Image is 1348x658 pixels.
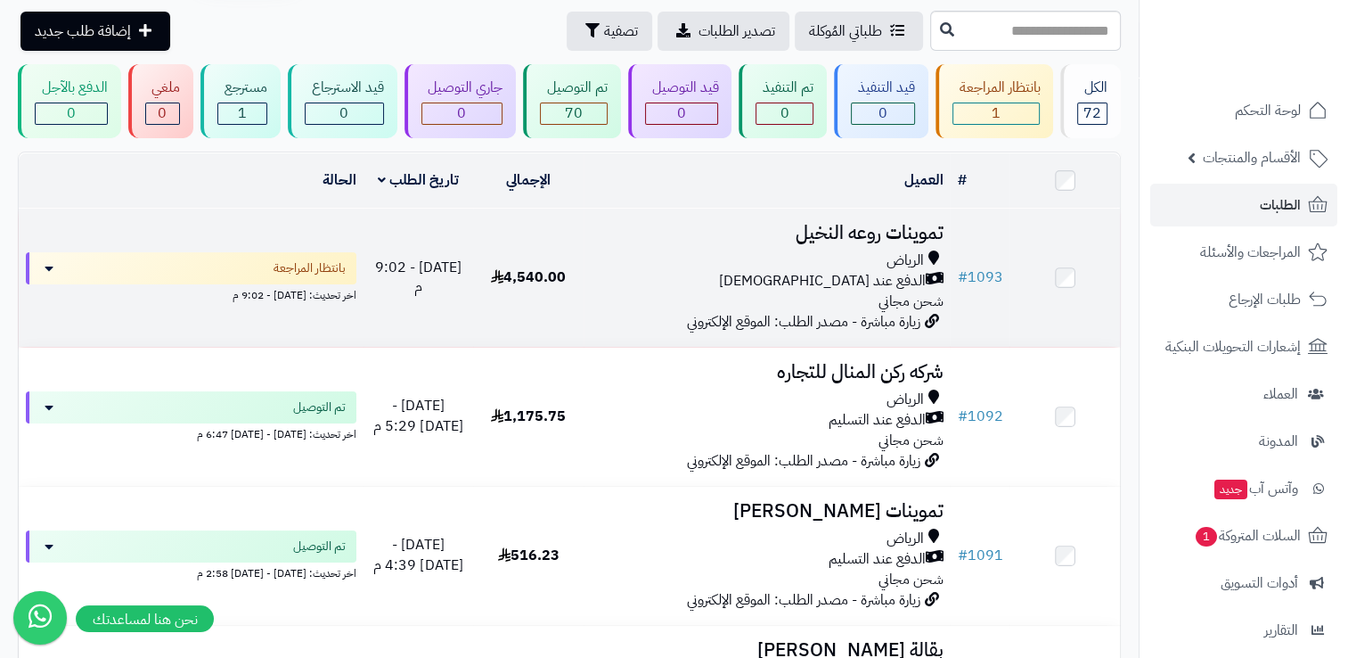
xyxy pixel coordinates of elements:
span: الطلبات [1260,193,1301,218]
span: 0 [677,103,686,124]
div: تم التنفيذ [756,78,813,98]
a: إشعارات التحويلات البنكية [1150,325,1337,368]
a: جاري التوصيل 0 [401,64,520,138]
a: وآتس آبجديد [1150,467,1337,510]
span: الدفع عند التسليم [828,549,925,570]
a: بانتظار المراجعة 1 [932,64,1058,138]
span: جديد [1214,480,1247,499]
span: 1,175.75 [491,406,566,427]
span: 70 [565,103,583,124]
div: 1 [218,103,266,124]
a: # [957,169,966,191]
span: السلات المتروكة [1194,523,1301,548]
a: أدوات التسويق [1150,562,1337,605]
a: طلبات الإرجاع [1150,278,1337,321]
div: 0 [146,103,180,124]
span: بانتظار المراجعة [274,259,346,277]
a: الإجمالي [506,169,551,191]
span: لوحة التحكم [1235,98,1301,123]
span: [DATE] - [DATE] 4:39 م [373,534,462,576]
span: طلبات الإرجاع [1229,287,1301,312]
div: 0 [646,103,718,124]
span: 0 [158,103,167,124]
span: 0 [339,103,348,124]
span: 72 [1083,103,1101,124]
span: [DATE] - 9:02 م [375,257,462,299]
a: #1091 [957,545,1002,566]
button: تصفية [567,12,652,51]
span: 1 [992,103,1001,124]
span: وآتس آب [1213,476,1298,501]
div: جاري التوصيل [421,78,503,98]
a: المدونة [1150,420,1337,463]
a: مسترجع 1 [197,64,284,138]
div: الكل [1077,78,1107,98]
a: العملاء [1150,373,1337,415]
a: الكل72 [1057,64,1124,138]
span: الرياض [886,251,923,271]
a: قيد الاسترجاع 0 [284,64,401,138]
a: لوحة التحكم [1150,89,1337,132]
span: أدوات التسويق [1221,571,1298,596]
span: الدفع عند [DEMOGRAPHIC_DATA] [718,271,925,292]
span: # [957,406,967,427]
span: زيارة مباشرة - مصدر الطلب: الموقع الإلكتروني [686,450,919,472]
span: 0 [457,103,466,124]
a: طلباتي المُوكلة [795,12,923,51]
span: إضافة طلب جديد [35,21,131,42]
span: التقارير [1264,618,1298,643]
span: تصفية [604,21,638,42]
span: المدونة [1259,429,1298,454]
div: ملغي [145,78,181,98]
a: الدفع بالآجل 0 [14,64,125,138]
a: قيد التوصيل 0 [625,64,736,138]
span: شحن مجاني [878,569,943,590]
span: الرياض [886,390,923,410]
div: تم التوصيل [540,78,608,98]
span: زيارة مباشرة - مصدر الطلب: الموقع الإلكتروني [686,311,919,333]
div: 0 [36,103,107,124]
div: 0 [852,103,914,124]
span: الأقسام والمنتجات [1203,145,1301,170]
span: 516.23 [498,545,560,566]
img: logo-2.png [1227,13,1331,51]
span: الرياض [886,529,923,549]
div: بانتظار المراجعة [952,78,1041,98]
span: تصدير الطلبات [699,21,775,42]
span: # [957,267,967,288]
div: مسترجع [217,78,267,98]
div: قيد الاسترجاع [305,78,384,98]
span: شحن مجاني [878,430,943,451]
div: قيد التوصيل [645,78,719,98]
a: #1093 [957,267,1002,288]
a: الحالة [323,169,356,191]
a: قيد التنفيذ 0 [830,64,932,138]
span: طلباتي المُوكلة [809,21,882,42]
div: 70 [541,103,607,124]
a: تم التوصيل 70 [519,64,625,138]
span: # [957,545,967,566]
span: العملاء [1263,382,1298,407]
div: 1 [953,103,1040,124]
span: 1 [238,103,247,124]
a: إضافة طلب جديد [20,12,170,51]
div: الدفع بالآجل [35,78,108,98]
a: العميل [903,169,943,191]
a: السلات المتروكة1 [1150,514,1337,557]
span: 4,540.00 [491,267,566,288]
a: تصدير الطلبات [658,12,789,51]
div: اخر تحديث: [DATE] - [DATE] 2:58 م [26,563,356,581]
span: 0 [878,103,887,124]
span: 0 [67,103,76,124]
h3: شركه ركن المنال للتجاره [591,362,944,382]
h3: تموينات روعه النخيل [591,223,944,243]
a: الطلبات [1150,184,1337,226]
a: تاريخ الطلب [378,169,459,191]
a: تم التنفيذ 0 [735,64,830,138]
span: 1 [1195,526,1218,547]
div: 0 [756,103,813,124]
span: الدفع عند التسليم [828,410,925,431]
a: التقارير [1150,609,1337,652]
span: [DATE] - [DATE] 5:29 م [373,395,462,437]
div: قيد التنفيذ [851,78,915,98]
